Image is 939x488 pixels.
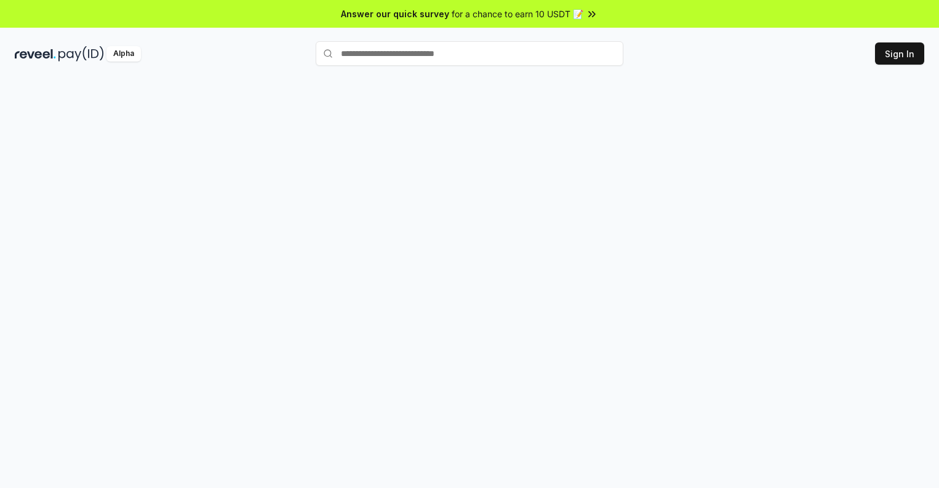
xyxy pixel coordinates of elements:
[58,46,104,62] img: pay_id
[106,46,141,62] div: Alpha
[875,42,924,65] button: Sign In
[452,7,583,20] span: for a chance to earn 10 USDT 📝
[341,7,449,20] span: Answer our quick survey
[15,46,56,62] img: reveel_dark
